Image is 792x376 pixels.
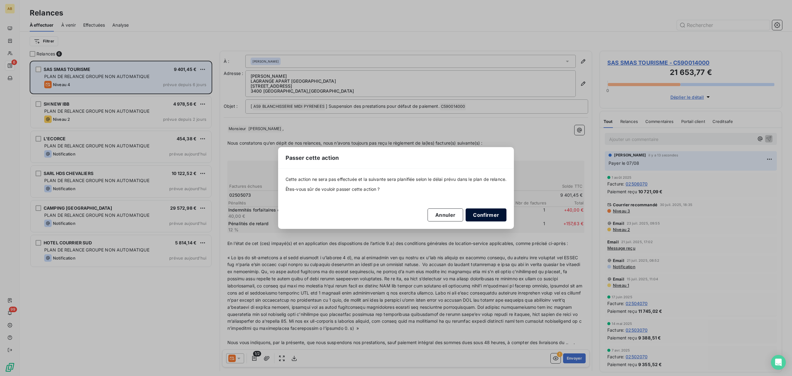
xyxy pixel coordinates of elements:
span: Passer cette action [286,154,339,162]
span: Êtes-vous sûr de vouloir passer cette action ? [286,186,507,192]
div: Open Intercom Messenger [771,355,786,370]
span: Cette action ne sera pas effectuée et la suivante sera planifiée selon le délai prévu dans le pla... [286,176,507,182]
button: Confirmer [466,208,506,221]
button: Annuler [428,208,463,221]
